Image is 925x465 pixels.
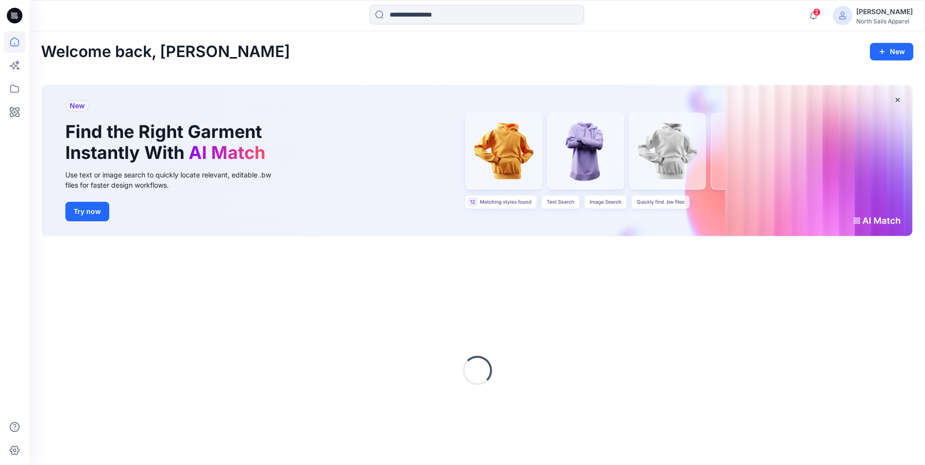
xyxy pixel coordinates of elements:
[813,8,821,16] span: 2
[839,12,846,19] svg: avatar
[65,202,109,221] button: Try now
[65,121,270,163] h1: Find the Right Garment Instantly With
[856,6,913,18] div: [PERSON_NAME]
[856,18,913,25] div: North Sails Apparel
[70,100,85,112] span: New
[41,43,290,61] h2: Welcome back, [PERSON_NAME]
[870,43,913,60] button: New
[189,142,265,163] span: AI Match
[65,170,285,190] div: Use text or image search to quickly locate relevant, editable .bw files for faster design workflows.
